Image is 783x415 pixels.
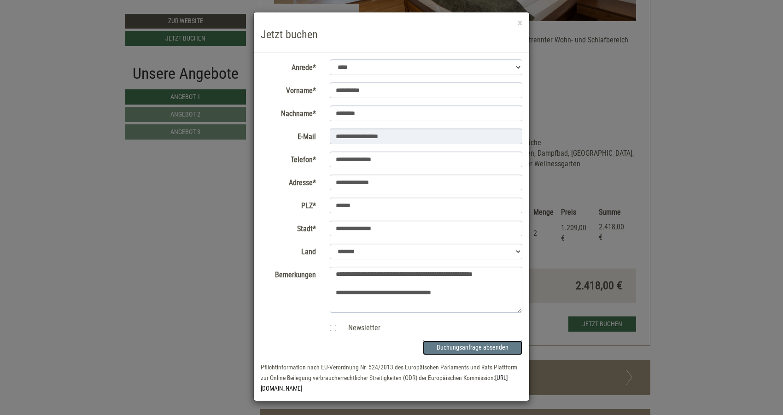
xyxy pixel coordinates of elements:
[254,105,323,119] label: Nachname*
[339,323,380,333] label: Newsletter
[254,175,323,188] label: Adresse*
[261,29,522,41] h3: Jetzt buchen
[254,267,323,281] label: Bemerkungen
[261,374,508,392] a: [URL][DOMAIN_NAME]
[423,340,522,355] button: Buchungsanfrage absenden
[254,221,323,234] label: Stadt*
[254,82,323,96] label: Vorname*
[261,363,517,392] small: Pflichtinformation nach EU-Verordnung Nr. 524/2013 des Europäischen Parlaments und Rats Plattform...
[254,129,323,142] label: E-Mail
[254,152,323,165] label: Telefon*
[254,59,323,73] label: Anrede*
[254,244,323,257] label: Land
[518,18,522,28] button: ×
